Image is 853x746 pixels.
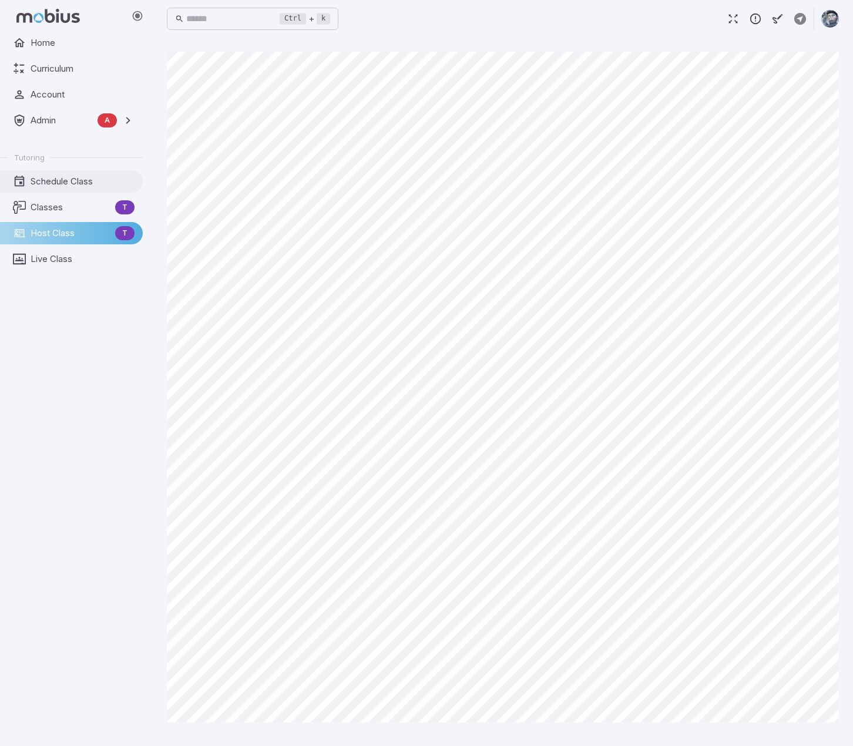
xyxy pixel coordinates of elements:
[31,253,135,266] span: Live Class
[722,8,744,30] button: Fullscreen Game
[31,36,135,49] span: Home
[744,8,767,30] button: Report an Issue
[115,201,135,213] span: T
[115,227,135,239] span: T
[280,13,306,25] kbd: Ctrl
[31,114,93,127] span: Admin
[767,8,789,30] button: Start Drawing on Questions
[280,12,330,26] div: +
[821,10,839,28] img: andrew.jpg
[31,62,135,75] span: Curriculum
[31,201,110,214] span: Classes
[317,13,330,25] kbd: k
[98,115,117,126] span: A
[31,175,135,188] span: Schedule Class
[789,8,811,30] button: Create Activity
[31,227,110,240] span: Host Class
[14,152,45,163] span: Tutoring
[31,88,135,101] span: Account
